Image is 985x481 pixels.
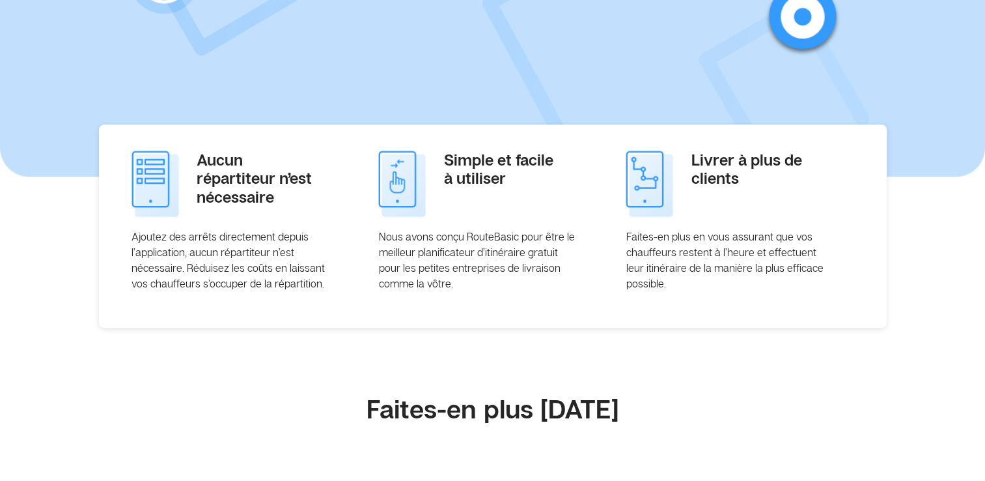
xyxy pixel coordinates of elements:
[132,229,333,291] p: Ajoutez des arrêts directement depuis l’application, aucun répartiteur n’est nécessaire. Réduisez...
[626,229,827,291] p: Faites-en plus en vous assurant que vos chauffeurs restent à l’heure et effectuent leur itinérair...
[378,229,580,291] p: Nous avons conçu RouteBasic pour être le meilleur planificateur d’itinéraire gratuit pour les pet...
[132,393,854,424] h1: Faites-en plus [DATE]
[626,151,673,217] img: i-optimize.png
[132,151,179,217] img: i-create.png
[691,151,808,188] h4: Livrer à plus de clients
[443,151,561,188] h4: Simple et facile à utiliser
[197,151,314,207] h4: Aucun répartiteur n’est nécessaire
[378,151,426,217] img: i-complete.png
